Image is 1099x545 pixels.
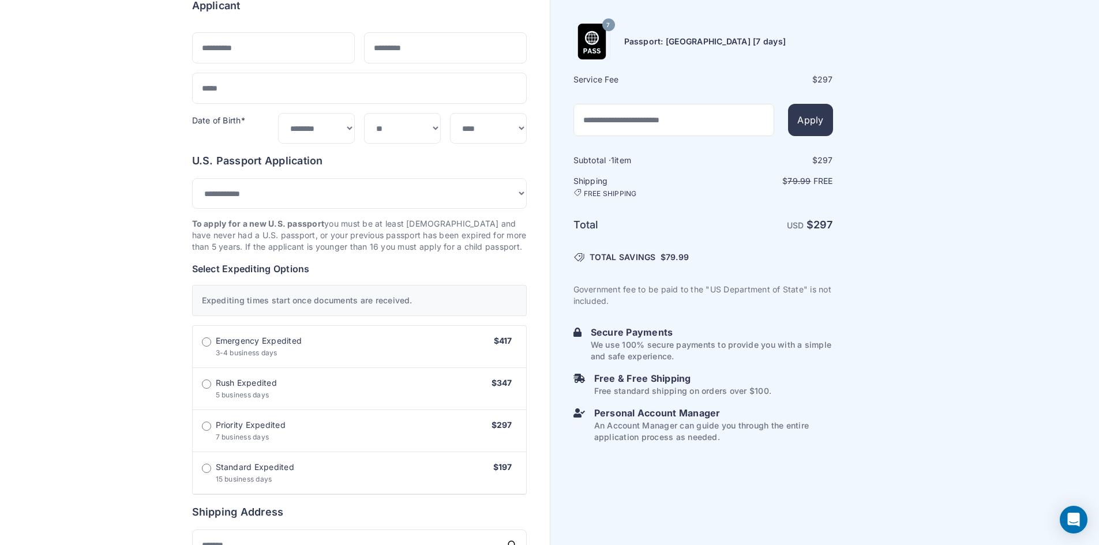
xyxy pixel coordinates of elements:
[192,504,527,520] h6: Shipping Address
[1060,506,1087,533] div: Open Intercom Messenger
[594,406,833,420] h6: Personal Account Manager
[624,36,786,47] h6: Passport: [GEOGRAPHIC_DATA] [7 days]
[573,175,702,198] h6: Shipping
[591,339,833,362] p: We use 100% secure payments to provide you with a simple and safe experience.
[817,74,833,84] span: 297
[661,251,689,263] span: $
[192,219,325,228] strong: To apply for a new U.S. passport
[216,348,277,357] span: 3-4 business days
[192,153,527,169] h6: U.S. Passport Application
[606,17,610,32] span: 7
[192,262,527,276] h6: Select Expediting Options
[813,176,833,186] span: Free
[216,390,269,399] span: 5 business days
[704,155,833,166] div: $
[817,155,833,165] span: 297
[594,385,771,397] p: Free standard shipping on orders over $100.
[594,420,833,443] p: An Account Manager can guide you through the entire application process as needed.
[573,217,702,233] h6: Total
[611,155,614,165] span: 1
[573,155,702,166] h6: Subtotal · item
[493,462,512,472] span: $197
[573,74,702,85] h6: Service Fee
[494,336,512,345] span: $417
[704,175,833,187] p: $
[787,176,811,186] span: 79.99
[216,335,302,347] span: Emergency Expedited
[216,475,272,483] span: 15 business days
[704,74,833,85] div: $
[192,218,527,253] p: you must be at least [DEMOGRAPHIC_DATA] and have never had a U.S. passport, or your previous pass...
[492,420,512,430] span: $297
[666,252,689,262] span: 79.99
[492,378,512,388] span: $347
[594,371,771,385] h6: Free & Free Shipping
[584,189,637,198] span: FREE SHIPPING
[216,461,294,473] span: Standard Expedited
[216,433,269,441] span: 7 business days
[590,251,656,263] span: TOTAL SAVINGS
[574,24,610,59] img: Product Name
[216,377,277,389] span: Rush Expedited
[807,219,833,231] strong: $
[573,284,833,307] p: Government fee to be paid to the "US Department of State" is not included.
[591,325,833,339] h6: Secure Payments
[192,285,527,316] div: Expediting times start once documents are received.
[813,219,833,231] span: 297
[787,220,804,230] span: USD
[192,115,245,125] label: Date of Birth*
[788,104,832,136] button: Apply
[216,419,286,431] span: Priority Expedited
